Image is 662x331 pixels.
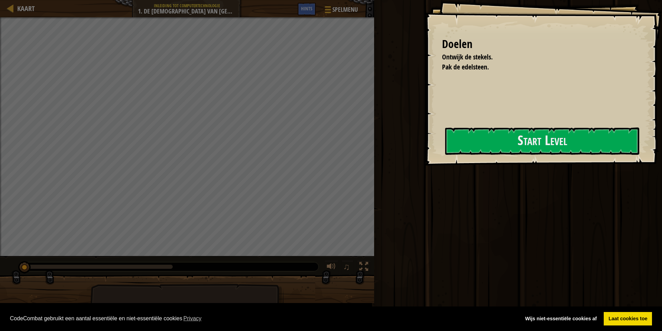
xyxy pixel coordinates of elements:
[342,261,353,275] button: ♫
[442,36,638,52] div: Doelen
[442,52,493,62] span: Ontwijk de stekels.
[604,312,652,326] a: allow cookies
[182,313,203,324] a: learn more about cookies
[343,262,350,272] span: ♫
[520,312,601,326] a: deny cookies
[433,52,636,62] li: Ontwijk de stekels.
[17,4,35,13] span: Kaart
[357,261,371,275] button: Schakel naar volledig scherm
[10,313,515,324] span: CodeCombat gebruikt een aantal essentiële en niet-essentiële cookies
[324,261,338,275] button: Volume aanpassen
[332,5,358,14] span: Spelmenu
[445,127,639,155] button: Start Level
[442,62,489,72] span: Pak de edelsteen.
[14,4,35,13] a: Kaart
[433,62,636,72] li: Pak de edelsteen.
[301,5,312,12] span: Hints
[319,3,362,19] button: Spelmenu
